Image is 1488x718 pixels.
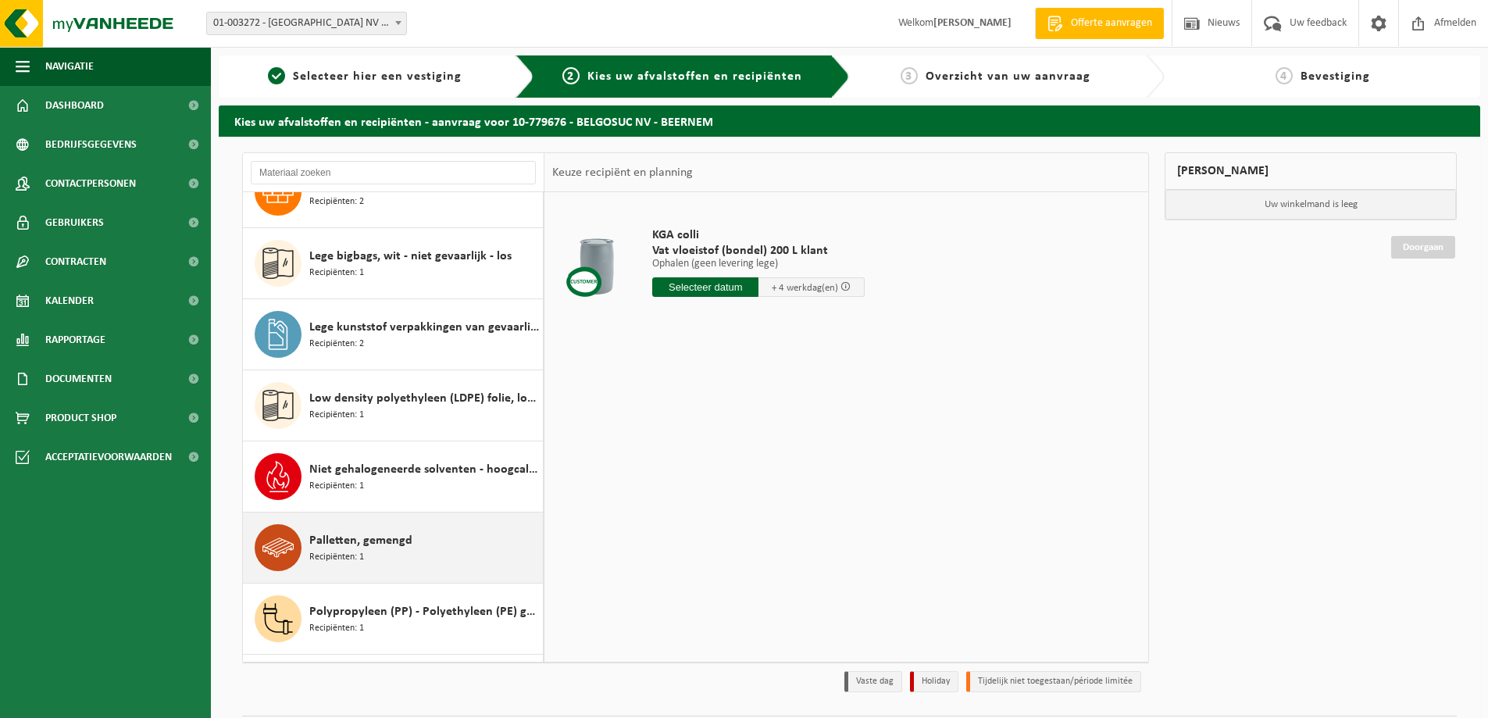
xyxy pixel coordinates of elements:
button: Low density polyethyleen (LDPE) folie, los, naturel/gekleurd (80/20) Recipiënten: 1 [243,370,544,441]
span: 1 [268,67,285,84]
span: 2 [562,67,580,84]
li: Holiday [910,671,958,692]
span: Recipiënten: 1 [309,621,364,636]
span: Gebruikers [45,203,104,242]
span: 3 [901,67,918,84]
strong: [PERSON_NAME] [933,17,1012,29]
span: Offerte aanvragen [1067,16,1156,31]
span: Vat vloeistof (bondel) 200 L klant [652,243,865,259]
button: Lege bigbags, wit - niet gevaarlijk - los Recipiënten: 1 [243,228,544,299]
div: Keuze recipiënt en planning [544,153,701,192]
span: Recipiënten: 1 [309,550,364,565]
span: Selecteer hier een vestiging [293,70,462,83]
span: Niet gehalogeneerde solventen - hoogcalorisch in kleinverpakking [309,460,539,479]
span: 01-003272 - BELGOSUC NV - BEERNEM [207,13,406,34]
span: Dashboard [45,86,104,125]
span: Documenten [45,359,112,398]
a: Doorgaan [1391,236,1455,259]
li: Vaste dag [844,671,902,692]
button: Polypropyleen (PP) - Polyethyleen (PE) gemengd, hard, gekleurd Recipiënten: 1 [243,584,544,655]
span: 4 [1276,67,1293,84]
span: Recipiënten: 2 [309,337,364,352]
span: Navigatie [45,47,94,86]
li: Tijdelijk niet toegestaan/période limitée [966,671,1141,692]
span: Bevestiging [1301,70,1370,83]
span: Polypropyleen (PP) - Polyethyleen (PE) gemengd, hard, gekleurd [309,602,539,621]
span: + 4 werkdag(en) [772,283,838,293]
span: Recipiënten: 1 [309,479,364,494]
button: Palletten, gemengd Recipiënten: 1 [243,513,544,584]
span: 01-003272 - BELGOSUC NV - BEERNEM [206,12,407,35]
span: Lege bigbags, wit - niet gevaarlijk - los [309,247,512,266]
input: Materiaal zoeken [251,161,536,184]
span: Bedrijfsgegevens [45,125,137,164]
span: Acceptatievoorwaarden [45,438,172,477]
span: Kies uw afvalstoffen en recipiënten [587,70,802,83]
span: Palletten, gemengd [309,531,412,550]
h2: Kies uw afvalstoffen en recipiënten - aanvraag voor 10-779676 - BELGOSUC NV - BEERNEM [219,105,1480,136]
span: Kalender [45,281,94,320]
span: KGA colli [652,227,865,243]
input: Selecteer datum [652,277,758,297]
a: 1Selecteer hier een vestiging [227,67,503,86]
div: [PERSON_NAME] [1165,152,1457,190]
span: Rapportage [45,320,105,359]
span: Product Shop [45,398,116,438]
span: Overzicht van uw aanvraag [926,70,1090,83]
span: Contracten [45,242,106,281]
span: Recipiënten: 2 [309,195,364,209]
span: Low density polyethyleen (LDPE) folie, los, naturel/gekleurd (80/20) [309,389,539,408]
span: Recipiënten: 1 [309,408,364,423]
p: Uw winkelmand is leeg [1165,190,1456,220]
button: Lege kunststof verpakkingen van gevaarlijke stoffen Recipiënten: 2 [243,299,544,370]
p: Ophalen (geen levering lege) [652,259,865,270]
button: Labo-glas Recipiënten: 2 [243,157,544,228]
span: Lege kunststof verpakkingen van gevaarlijke stoffen [309,318,539,337]
button: Niet gehalogeneerde solventen - hoogcalorisch in kleinverpakking Recipiënten: 1 [243,441,544,513]
span: Contactpersonen [45,164,136,203]
span: Recipiënten: 1 [309,266,364,280]
a: Offerte aanvragen [1035,8,1164,39]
